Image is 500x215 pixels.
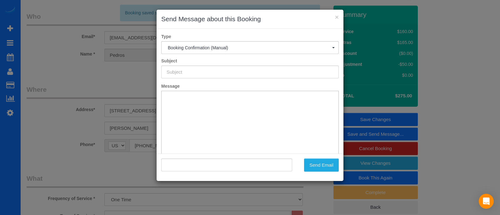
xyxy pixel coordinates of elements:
div: Open Intercom Messenger [479,194,494,209]
button: Booking Confirmation (Manual) [161,41,339,54]
label: Type [157,33,343,40]
iframe: Rich Text Editor, editor1 [162,91,338,188]
button: Send Email [304,159,339,172]
input: Subject [161,66,339,78]
label: Message [157,83,343,89]
label: Subject [157,58,343,64]
h3: Send Message about this Booking [161,14,339,24]
span: Booking Confirmation (Manual) [168,45,332,50]
button: × [335,14,339,20]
